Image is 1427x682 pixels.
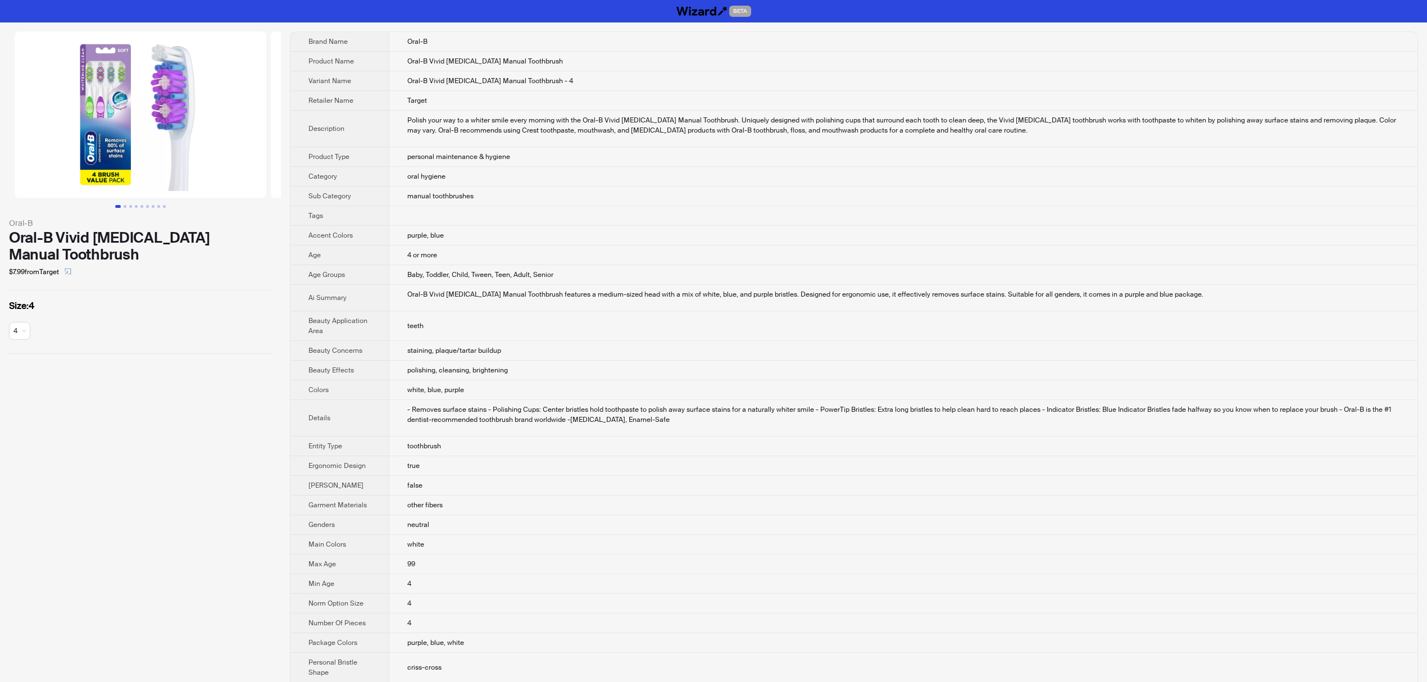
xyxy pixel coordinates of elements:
[9,217,272,229] div: Oral-B
[407,231,444,240] span: purple, blue
[65,268,71,275] span: select
[407,385,464,394] span: white, blue, purple
[157,205,160,208] button: Go to slide 8
[407,57,563,66] span: Oral-B Vivid [MEDICAL_DATA] Manual Toothbrush
[13,322,26,339] span: available
[407,540,424,549] span: white
[407,321,424,330] span: teeth
[407,251,437,260] span: 4 or more
[9,300,29,312] span: Size :
[308,366,354,375] span: Beauty Effects
[9,229,272,263] div: Oral-B Vivid [MEDICAL_DATA] Manual Toothbrush
[308,192,351,201] span: Sub Category
[308,481,363,490] span: [PERSON_NAME]
[407,461,420,470] span: true
[308,385,329,394] span: Colors
[308,124,344,133] span: Description
[308,413,330,422] span: Details
[308,96,353,105] span: Retailer Name
[308,619,366,628] span: Number Of Pieces
[729,6,751,17] span: BETA
[146,205,149,208] button: Go to slide 6
[308,461,366,470] span: Ergonomic Design
[308,599,363,608] span: Norm Option Size
[308,579,334,588] span: Min Age
[407,560,415,569] span: 99
[15,31,266,198] img: Oral-B Vivid Whitening Manual Toothbrush Oral-B Vivid Whitening Manual Toothbrush - 4 image 1
[407,76,573,85] span: Oral-B Vivid [MEDICAL_DATA] Manual Toothbrush - 4
[308,442,342,451] span: Entity Type
[407,270,553,279] span: Baby, Toddler, Child, Tween, Teen, Adult, Senior
[407,346,501,355] span: staining, plaque/tartar buildup
[407,579,411,588] span: 4
[407,37,428,46] span: Oral-B
[124,205,126,208] button: Go to slide 2
[407,289,1399,299] div: Oral-B Vivid Whitening Manual Toothbrush features a medium-sized head with a mix of white, blue, ...
[407,172,446,181] span: oral hygiene
[407,152,510,161] span: personal maintenance & hygiene
[308,638,357,647] span: Package Colors
[308,316,367,335] span: Beauty Application Area
[308,540,346,549] span: Main Colors
[407,520,429,529] span: neutral
[308,560,336,569] span: Max Age
[308,57,354,66] span: Product Name
[308,501,367,510] span: Garment Materials
[407,619,411,628] span: 4
[308,658,357,677] span: Personal Bristle Shape
[407,404,1399,425] div: - Removes surface stains - Polishing Cups: Center bristles hold toothpaste to polish away surface...
[163,205,166,208] button: Go to slide 9
[308,76,351,85] span: Variant Name
[407,192,474,201] span: manual toothbrushes
[9,299,272,313] label: 4
[407,501,443,510] span: other fibers
[308,270,345,279] span: Age Groups
[129,205,132,208] button: Go to slide 3
[308,231,353,240] span: Accent Colors
[140,205,143,208] button: Go to slide 5
[407,638,464,647] span: purple, blue, white
[308,172,337,181] span: Category
[407,366,508,375] span: polishing, cleansing, brightening
[271,31,522,198] img: Oral-B Vivid Whitening Manual Toothbrush Oral-B Vivid Whitening Manual Toothbrush - 4 image 2
[407,481,422,490] span: false
[407,663,442,672] span: criss-cross
[407,442,441,451] span: toothbrush
[9,263,272,281] div: $7.99 from Target
[308,520,335,529] span: Genders
[308,152,349,161] span: Product Type
[308,37,348,46] span: Brand Name
[152,205,154,208] button: Go to slide 7
[115,205,121,208] button: Go to slide 1
[407,599,411,608] span: 4
[308,211,323,220] span: Tags
[308,251,321,260] span: Age
[135,205,138,208] button: Go to slide 4
[407,115,1399,135] div: Polish your way to a whiter smile every morning with the Oral-B Vivid Whitening Manual Toothbrush...
[308,293,347,302] span: Ai Summary
[407,96,427,105] span: Target
[308,346,362,355] span: Beauty Concerns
